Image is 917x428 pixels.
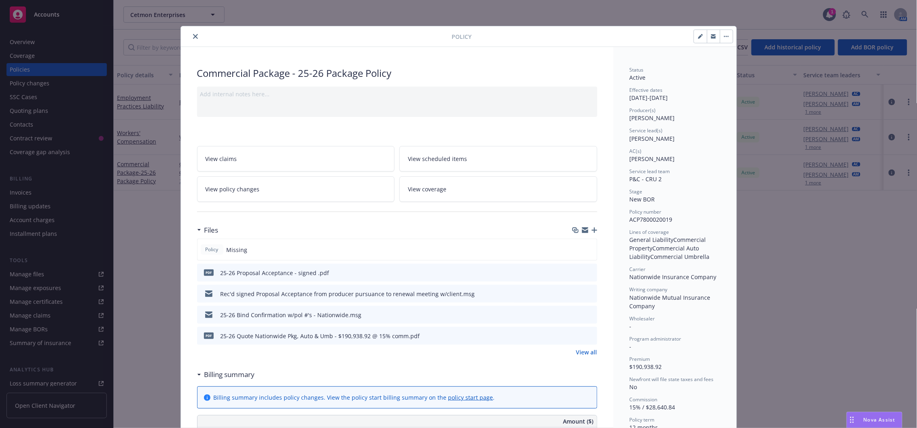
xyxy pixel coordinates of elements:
[630,396,658,403] span: Commission
[651,253,710,261] span: Commercial Umbrella
[206,155,237,163] span: View claims
[847,412,857,428] div: Drag to move
[630,208,662,215] span: Policy number
[221,269,329,277] div: 25-26 Proposal Acceptance - signed .pdf
[630,74,646,81] span: Active
[630,127,663,134] span: Service lead(s)
[630,416,655,423] span: Policy term
[574,311,580,319] button: download file
[630,107,656,114] span: Producer(s)
[574,332,580,340] button: download file
[630,155,675,163] span: [PERSON_NAME]
[630,376,714,383] span: Newfront will file state taxes and fees
[452,32,472,41] span: Policy
[630,148,642,155] span: AC(s)
[204,269,214,275] span: pdf
[204,369,255,380] h3: Billing summary
[630,188,643,195] span: Stage
[630,343,632,350] span: -
[214,393,495,402] div: Billing summary includes policy changes. View the policy start billing summary on the .
[587,269,594,277] button: preview file
[630,87,663,93] span: Effective dates
[408,185,446,193] span: View coverage
[630,175,662,183] span: P&C - CRU 2
[630,356,650,362] span: Premium
[563,417,594,426] span: Amount ($)
[204,225,219,235] h3: Files
[200,90,594,98] div: Add internal notes here...
[221,290,475,298] div: Rec'd signed Proposal Acceptance from producer pursuance to renewal meeting w/client.msg
[630,383,637,391] span: No
[864,416,896,423] span: Nova Assist
[630,273,717,281] span: Nationwide Insurance Company
[576,348,597,356] a: View all
[399,146,597,172] a: View scheduled items
[227,246,248,254] span: Missing
[630,322,632,330] span: -
[630,315,655,322] span: Wholesaler
[206,185,260,193] span: View policy changes
[630,236,674,244] span: General Liability
[630,294,712,310] span: Nationwide Mutual Insurance Company
[630,195,655,203] span: New BOR
[197,146,395,172] a: View claims
[630,403,675,411] span: 15% / $28,640.84
[630,244,701,261] span: Commercial Auto Liability
[630,216,673,223] span: ACP7800020019
[587,311,594,319] button: preview file
[630,135,675,142] span: [PERSON_NAME]
[630,229,669,235] span: Lines of coverage
[847,412,902,428] button: Nova Assist
[221,332,420,340] div: 25-26 Quote Nationwide Pkg, Auto & Umb - $190,938.92 @ 15% comm.pdf
[630,266,646,273] span: Carrier
[204,246,220,253] span: Policy
[587,290,594,298] button: preview file
[574,290,580,298] button: download file
[204,333,214,339] span: pdf
[197,225,219,235] div: Files
[630,236,708,252] span: Commercial Property
[191,32,200,41] button: close
[197,66,597,80] div: Commercial Package - 25-26 Package Policy
[448,394,493,401] a: policy start page
[574,269,580,277] button: download file
[630,286,668,293] span: Writing company
[587,332,594,340] button: preview file
[630,66,644,73] span: Status
[197,176,395,202] a: View policy changes
[630,363,662,371] span: $190,938.92
[630,114,675,122] span: [PERSON_NAME]
[630,168,670,175] span: Service lead team
[630,335,681,342] span: Program administrator
[408,155,467,163] span: View scheduled items
[399,176,597,202] a: View coverage
[197,369,255,380] div: Billing summary
[630,87,720,102] div: [DATE] - [DATE]
[221,311,362,319] div: 25-26 Bind Confirmation w/pol #'s - Nationwide.msg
